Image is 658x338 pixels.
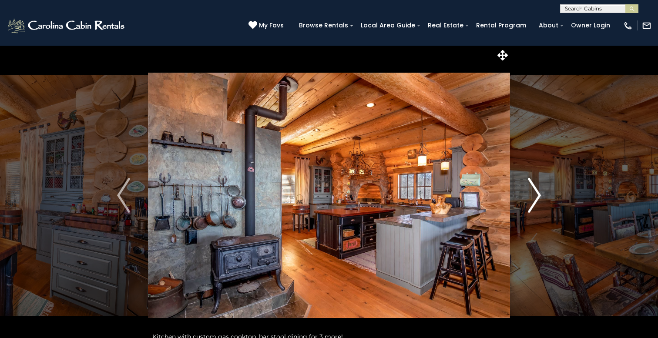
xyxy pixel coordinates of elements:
[528,178,541,213] img: arrow
[534,19,563,32] a: About
[623,21,633,30] img: phone-regular-white.png
[423,19,468,32] a: Real Estate
[356,19,420,32] a: Local Area Guide
[472,19,530,32] a: Rental Program
[259,21,284,30] span: My Favs
[295,19,352,32] a: Browse Rentals
[642,21,651,30] img: mail-regular-white.png
[117,178,130,213] img: arrow
[567,19,614,32] a: Owner Login
[7,17,127,34] img: White-1-2.png
[248,21,286,30] a: My Favs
